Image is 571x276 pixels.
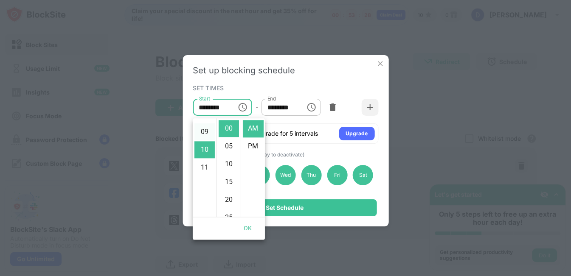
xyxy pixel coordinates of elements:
[243,138,263,155] li: PM
[376,59,384,68] img: x-button.svg
[241,118,265,217] ul: Select meridiem
[217,118,241,217] ul: Select minutes
[234,220,262,236] button: OK
[193,118,217,217] ul: Select hours
[346,129,368,138] div: Upgrade
[194,106,215,123] li: 8 hours
[193,151,376,158] div: SELECTED DAYS
[193,84,376,91] div: SET TIMES
[267,95,276,102] label: End
[242,151,304,158] span: (Click a day to deactivate)
[194,141,215,158] li: 10 hours
[256,103,258,112] div: -
[243,120,263,137] li: AM
[194,123,215,140] li: 9 hours
[219,138,239,155] li: 5 minutes
[219,173,239,190] li: 15 minutes
[234,99,251,116] button: Choose time, selected time is 10:00 AM
[275,165,295,185] div: Wed
[199,95,210,102] label: Start
[219,120,239,137] li: 0 minutes
[219,156,239,173] li: 10 minutes
[219,209,239,226] li: 25 minutes
[327,165,347,185] div: Fri
[266,204,304,211] div: Set Schedule
[194,159,215,176] li: 11 hours
[353,165,373,185] div: Sat
[303,99,320,116] button: Choose time, selected time is 1:00 PM
[193,65,378,75] div: Set up blocking schedule
[219,191,239,208] li: 20 minutes
[301,165,321,185] div: Thu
